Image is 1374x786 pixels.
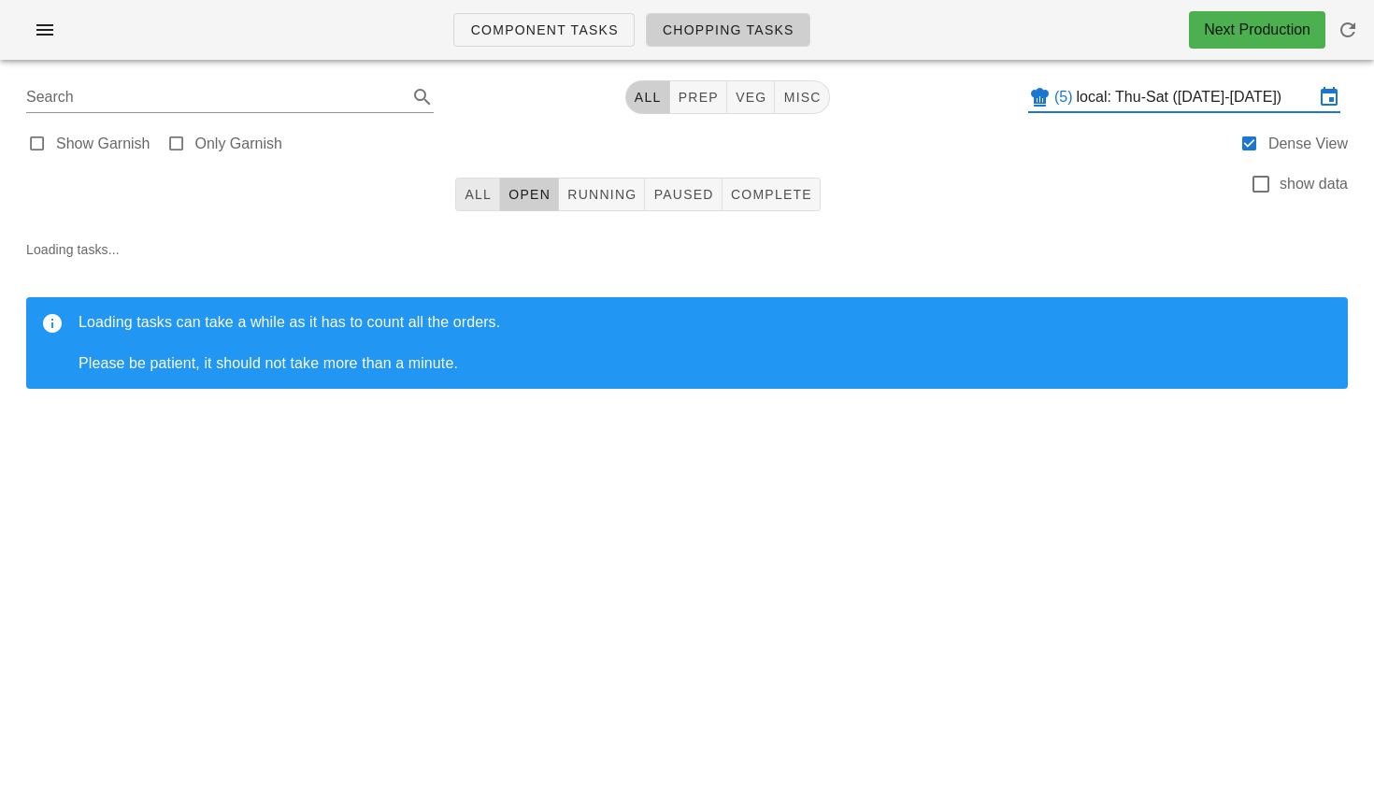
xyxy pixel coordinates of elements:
[1268,135,1348,153] label: Dense View
[1204,19,1310,41] div: Next Production
[566,187,637,202] span: Running
[455,178,500,211] button: All
[723,178,821,211] button: Complete
[500,178,559,211] button: Open
[559,178,645,211] button: Running
[508,187,551,202] span: Open
[453,13,634,47] a: Component Tasks
[652,187,713,202] span: Paused
[634,90,662,105] span: All
[730,187,812,202] span: Complete
[645,178,722,211] button: Paused
[11,224,1363,419] div: Loading tasks...
[727,80,776,114] button: veg
[775,80,829,114] button: misc
[195,135,282,153] label: Only Garnish
[56,135,150,153] label: Show Garnish
[464,187,492,202] span: All
[678,90,719,105] span: prep
[735,90,767,105] span: veg
[1280,175,1348,193] label: show data
[625,80,670,114] button: All
[782,90,821,105] span: misc
[670,80,727,114] button: prep
[646,13,810,47] a: Chopping Tasks
[662,22,794,37] span: Chopping Tasks
[1054,88,1077,107] div: (5)
[469,22,618,37] span: Component Tasks
[79,312,1333,374] div: Loading tasks can take a while as it has to count all the orders. Please be patient, it should no...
